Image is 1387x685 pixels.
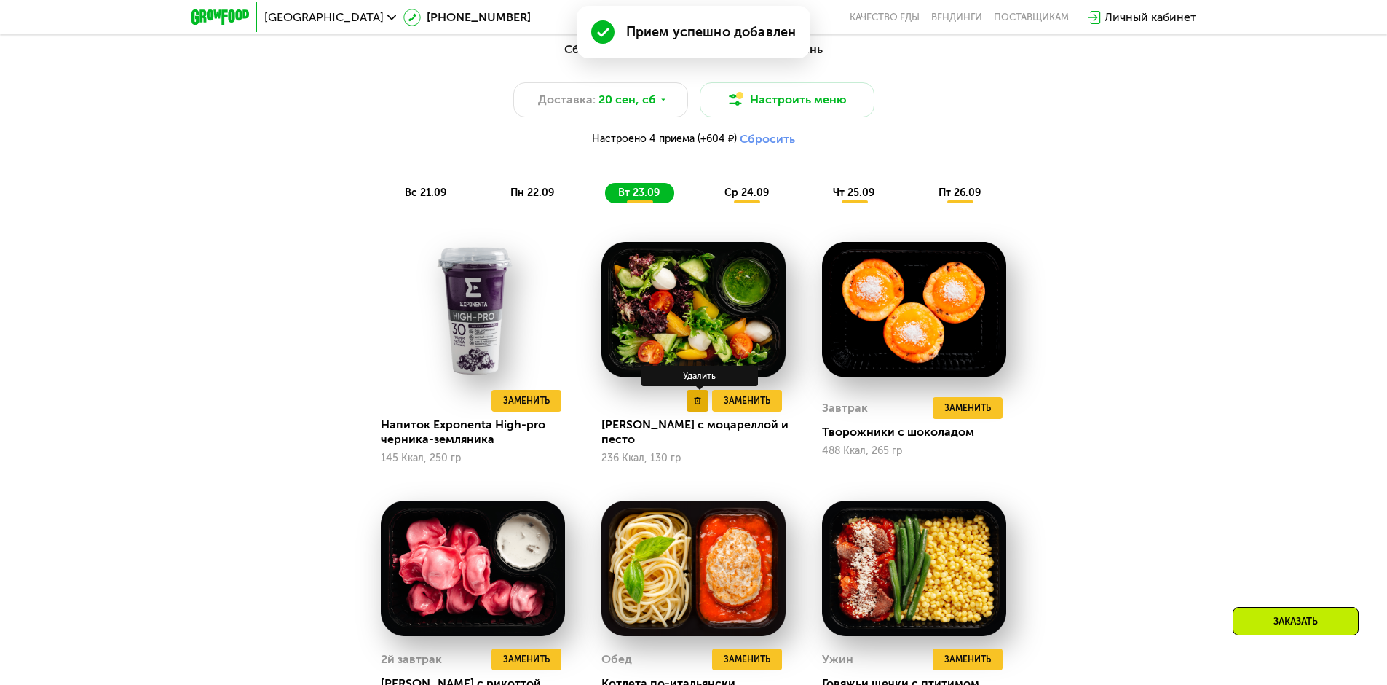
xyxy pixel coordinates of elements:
[712,649,782,670] button: Заменить
[822,425,1018,439] div: Творожники с шоколадом
[700,82,874,117] button: Настроить меню
[850,12,920,23] a: Качество еды
[641,366,758,386] div: Удалить
[740,132,795,146] button: Сбросить
[822,445,1006,457] div: 488 Ккал, 265 гр
[931,12,982,23] a: Вендинги
[405,187,446,199] span: вс 21.09
[591,20,615,44] img: Success
[822,397,868,419] div: Завтрак
[503,652,550,667] span: Заменить
[381,649,442,670] div: 2й завтрак
[724,652,770,667] span: Заменить
[503,394,550,408] span: Заменить
[381,453,565,464] div: 145 Ккал, 250 гр
[403,9,531,26] a: [PHONE_NUMBER]
[833,187,874,199] span: чт 25.09
[712,390,782,412] button: Заменить
[491,649,561,670] button: Заменить
[264,12,384,23] span: [GEOGRAPHIC_DATA]
[724,394,770,408] span: Заменить
[939,187,981,199] span: пт 26.09
[538,91,596,109] span: Доставка:
[1105,9,1196,26] div: Личный кабинет
[263,41,1125,59] div: Сбалансированное питание на каждый день
[601,453,786,464] div: 236 Ккал, 130 гр
[1233,607,1359,635] div: Заказать
[933,649,1003,670] button: Заменить
[822,649,853,670] div: Ужин
[724,187,769,199] span: ср 24.09
[626,23,796,41] div: Прием успешно добавлен
[510,187,554,199] span: пн 22.09
[598,91,656,109] span: 20 сен, сб
[592,134,737,144] span: Настроено 4 приема (+604 ₽)
[944,401,991,415] span: Заменить
[944,652,991,667] span: Заменить
[491,390,561,412] button: Заменить
[601,418,797,447] div: [PERSON_NAME] с моцареллой и песто
[933,397,1003,419] button: Заменить
[618,187,660,199] span: вт 23.09
[601,649,632,670] div: Обед
[994,12,1069,23] div: поставщикам
[381,418,577,447] div: Напиток Exponenta High-pro черника-земляника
